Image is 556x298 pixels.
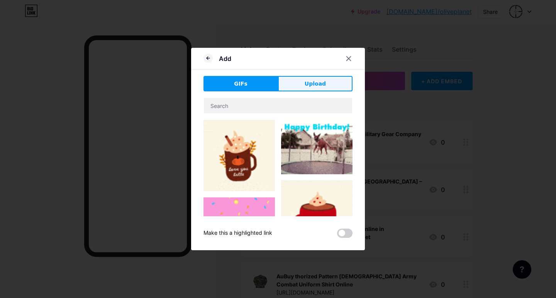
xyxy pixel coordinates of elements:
img: Gihpy [203,197,275,269]
input: Search [204,98,352,113]
button: Upload [278,76,353,91]
img: Gihpy [281,120,353,174]
img: Gihpy [203,120,275,191]
img: Gihpy [281,180,353,252]
span: Upload [305,80,326,88]
div: Add [219,54,231,63]
button: GIFs [203,76,278,91]
div: Make this a highlighted link [203,229,272,238]
span: GIFs [234,80,247,88]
